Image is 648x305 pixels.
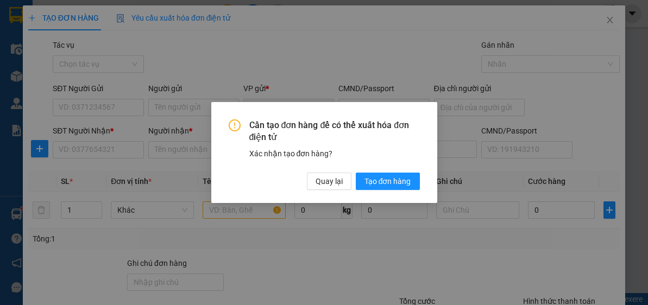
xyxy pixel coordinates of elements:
span: exclamation-circle [229,119,241,131]
span: Quay lại [316,175,343,187]
button: Tạo đơn hàng [356,173,420,190]
button: Quay lại [307,173,351,190]
span: Cần tạo đơn hàng để có thể xuất hóa đơn điện tử [249,119,420,144]
span: Tạo đơn hàng [364,175,411,187]
div: Xác nhận tạo đơn hàng? [249,148,420,160]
